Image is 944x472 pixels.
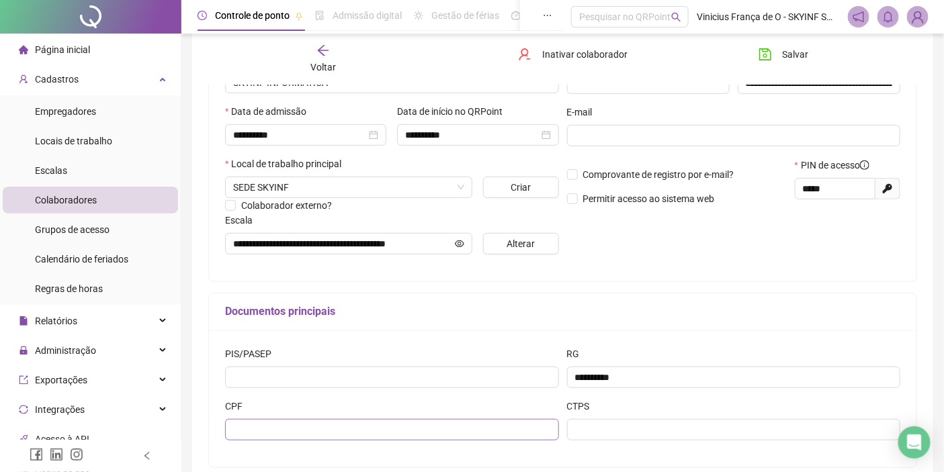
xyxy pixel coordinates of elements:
button: Inativar colaborador [508,44,638,65]
span: save [759,48,772,61]
span: sync [19,405,28,414]
span: left [142,451,152,461]
h5: Documentos principais [225,303,900,320]
span: file-done [315,11,325,20]
span: Gestão de férias [431,10,499,21]
span: pushpin [295,12,303,20]
span: dashboard [511,11,521,20]
span: home [19,45,28,54]
span: Vinicius França de O - SKYINF SOLUÇÕES EM TEC. DA INFORMAÇÃO [697,9,840,24]
span: Voltar [310,62,336,73]
span: Empregadores [35,106,96,117]
span: eye [455,239,464,248]
span: file [19,316,28,326]
label: CTPS [567,399,599,414]
span: Cadastros [35,74,79,85]
span: search [671,12,681,22]
label: Data de início no QRPoint [397,104,511,119]
span: Grupos de acesso [35,224,110,235]
label: RG [567,346,589,361]
span: Criar [511,180,531,195]
span: ellipsis [543,11,552,20]
div: Open Intercom Messenger [898,426,931,459]
span: Comprovante de registro por e-mail? [583,169,734,180]
span: lock [19,346,28,355]
span: PIN de acesso [801,158,869,173]
label: CPF [225,399,251,414]
button: Alterar [483,233,558,254]
span: Controle de ponto [215,10,290,21]
span: Colaborador externo? [241,200,332,211]
span: AVENIDA CRUZ, 16B - PAU MIUDO [233,177,464,197]
label: PIS/PASEP [225,346,280,361]
span: Salvar [783,47,809,62]
span: Inativar colaborador [542,47,628,62]
span: instagram [70,448,83,461]
span: user-add [19,75,28,84]
span: Regras de horas [35,283,103,294]
span: Admissão digital [333,10,402,21]
img: 84670 [908,7,928,27]
label: Escala [225,213,261,228]
span: Alterar [507,236,535,251]
span: Relatórios [35,316,77,326]
span: linkedin [50,448,63,461]
span: Permitir acesso ao sistema web [583,193,715,204]
span: facebook [30,448,43,461]
span: arrow-left [316,44,330,57]
span: info-circle [860,160,869,170]
button: Criar [483,177,558,198]
button: Salvar [748,44,819,65]
span: Colaboradores [35,195,97,205]
span: Calendário de feriados [35,254,128,265]
span: sun [414,11,423,20]
span: bell [882,11,894,23]
span: Locais de trabalho [35,136,112,146]
span: Integrações [35,404,85,415]
span: Escalas [35,165,67,176]
span: Acesso à API [35,434,89,444]
span: clock-circle [198,11,207,20]
span: Página inicial [35,44,90,55]
span: Administração [35,345,96,356]
span: Exportações [35,375,87,385]
span: user-delete [518,48,531,61]
span: export [19,375,28,385]
label: Local de trabalho principal [225,156,350,171]
span: notification [853,11,865,23]
span: api [19,434,28,444]
label: E-mail [567,105,601,120]
label: Data de admissão [225,104,315,119]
